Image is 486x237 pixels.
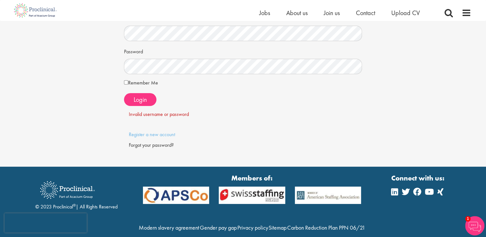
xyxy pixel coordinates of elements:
strong: Members of: [143,173,361,183]
a: Carbon Reduction Plan PPN 06/21 [287,224,365,231]
strong: Connect with us: [391,173,446,183]
a: Join us [324,9,340,17]
span: 1 [465,216,471,222]
button: Login [124,93,156,106]
img: APSCo [138,187,214,204]
img: Proclinical Recruitment [35,177,100,203]
sup: ® [73,203,76,208]
a: About us [286,9,308,17]
div: © 2023 Proclinical | All Rights Reserved [35,176,118,211]
a: Sitemap [269,224,287,231]
a: Gender pay gap [200,224,237,231]
label: Password [124,46,143,56]
div: Forgot your password? [129,142,358,149]
span: Login [134,95,147,104]
label: Remember Me [124,79,158,87]
a: Privacy policy [237,224,268,231]
a: Modern slavery agreement [139,224,199,231]
img: Chatbot [465,216,484,235]
a: Register a new account [129,131,175,138]
iframe: reCAPTCHA [4,213,87,233]
a: Upload CV [391,9,420,17]
a: Jobs [259,9,270,17]
img: APSCo [290,187,366,204]
div: Invalid username or password [129,111,358,118]
a: Contact [356,9,375,17]
img: APSCo [214,187,290,204]
input: Remember Me [124,80,128,84]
